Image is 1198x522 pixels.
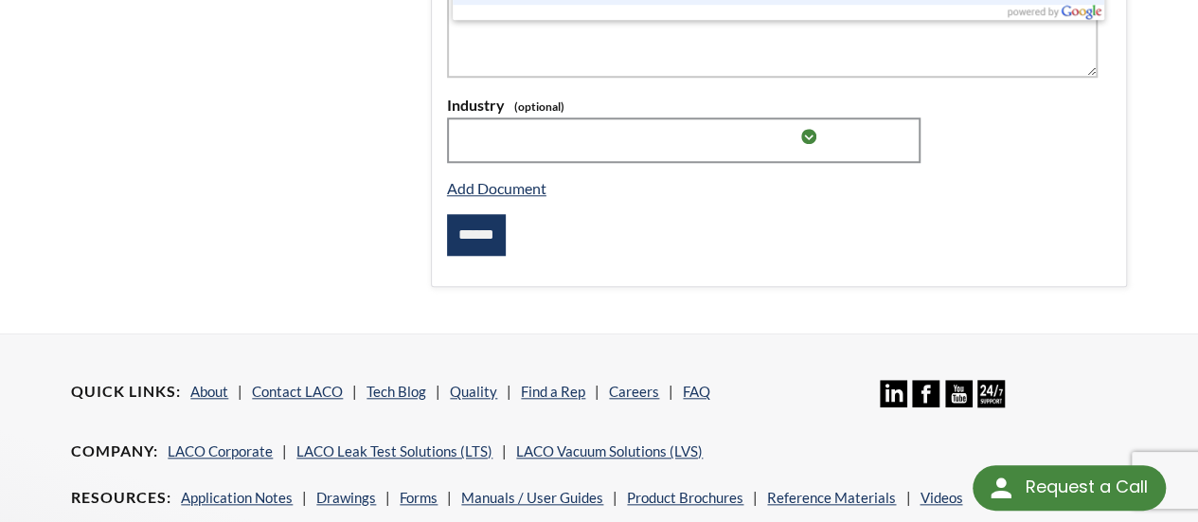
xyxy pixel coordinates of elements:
[977,380,1005,407] img: 24/7 Support Icon
[447,93,1111,117] label: Industry
[447,179,546,197] a: Add Document
[609,383,659,400] a: Careers
[973,465,1166,511] div: Request a Call
[450,383,497,400] a: Quality
[296,442,492,459] a: LACO Leak Test Solutions (LTS)
[986,473,1016,503] img: round button
[977,393,1005,410] a: 24/7 Support
[627,489,743,506] a: Product Brochures
[1025,465,1147,509] div: Request a Call
[516,442,703,459] a: LACO Vacuum Solutions (LVS)
[71,441,158,461] h4: Company
[252,383,343,400] a: Contact LACO
[767,489,896,506] a: Reference Materials
[461,489,603,506] a: Manuals / User Guides
[71,382,181,402] h4: Quick Links
[71,488,171,508] h4: Resources
[920,489,962,506] a: Videos
[190,383,228,400] a: About
[367,383,426,400] a: Tech Blog
[168,442,273,459] a: LACO Corporate
[683,383,710,400] a: FAQ
[181,489,293,506] a: Application Notes
[316,489,376,506] a: Drawings
[521,383,585,400] a: Find a Rep
[400,489,438,506] a: Forms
